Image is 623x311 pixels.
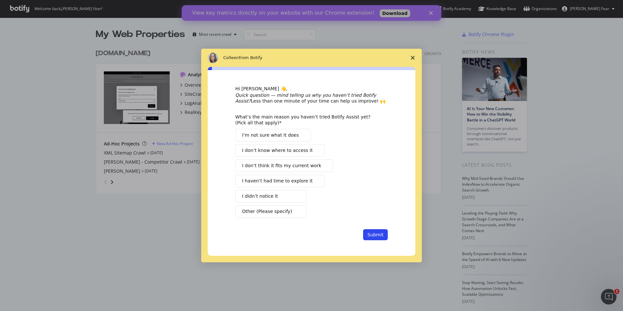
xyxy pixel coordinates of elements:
[242,162,321,169] span: I don’t think it fits my current work
[235,205,307,218] button: Other (Please specify)
[235,190,307,203] button: I didn’t notice it
[242,193,278,200] span: I didn’t notice it
[242,178,312,184] span: I haven’t had time to explore it
[363,229,388,240] button: Submit
[235,86,388,92] div: Hi [PERSON_NAME] 👋,
[198,4,228,12] a: Download
[235,93,376,104] i: Quick question — mind telling us why you haven’t tried Botify Assist?
[208,53,218,63] img: Profile image for Colleen
[247,6,254,10] div: Close
[242,147,313,154] span: I don’t know where to access it
[235,159,333,172] button: I don’t think it fits my current work
[235,144,325,157] button: I don’t know where to access it
[10,5,193,11] div: View key metrics directly on your website with our Chrome extension!
[235,175,324,187] button: I haven’t had time to explore it
[242,132,299,139] span: I’m not sure what it does
[242,208,292,215] span: Other (Please specify)
[239,55,263,60] span: from Botify
[235,114,378,126] div: What’s the main reason you haven’t tried Botify Assist yet? (Pick all that apply)
[404,49,422,67] span: Close survey
[235,129,311,142] button: I’m not sure what it does
[235,92,388,104] div: Less than one minute of your time can help us improve! 🙌
[223,55,239,60] span: Colleen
